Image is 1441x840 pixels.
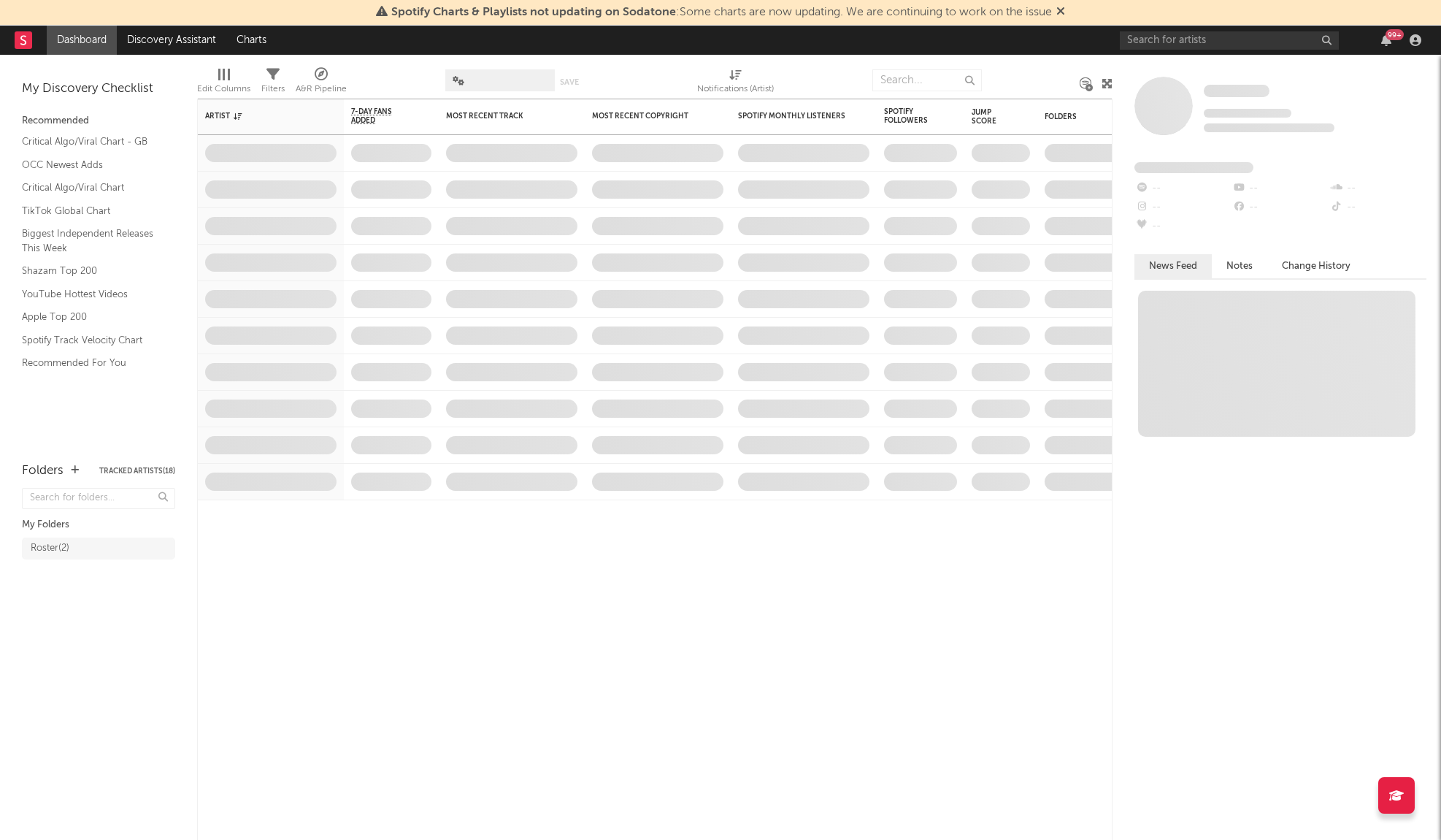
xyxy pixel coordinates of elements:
button: Tracked Artists(18) [99,467,175,475]
div: Notifications (Artist) [697,80,774,98]
div: Most Recent Track [446,112,556,121]
a: Spotify Track Velocity Chart [22,332,161,348]
div: Folders [1045,112,1154,121]
a: Apple Top 200 [22,309,161,325]
div: -- [1231,179,1329,198]
div: -- [1329,179,1426,198]
div: Spotify Followers [884,107,935,125]
div: Edit Columns [197,62,250,104]
button: Change History [1267,254,1365,278]
a: Shazam Top 200 [22,263,161,279]
div: A&R Pipeline [296,62,347,104]
div: Recommended [22,112,175,130]
div: Jump Score [972,108,1008,126]
span: Dismiss [1056,7,1065,18]
div: Roster ( 2 ) [31,540,69,557]
span: Spotify Charts & Playlists not updating on Sodatone [391,7,676,18]
div: Folders [22,462,64,480]
button: Save [560,78,579,86]
div: 99 + [1386,29,1404,40]
button: Notes [1212,254,1267,278]
div: -- [1134,198,1231,217]
a: TikTok Global Chart [22,203,161,219]
a: Dashboard [47,26,117,55]
a: OCC Newest Adds [22,157,161,173]
div: Spotify Monthly Listeners [738,112,848,121]
div: My Folders [22,516,175,534]
span: 0 fans last week [1204,123,1334,132]
a: Charts [226,26,277,55]
span: Fans Added by Platform [1134,162,1253,173]
div: -- [1329,198,1426,217]
div: -- [1231,198,1329,217]
a: Discovery Assistant [117,26,226,55]
span: Tracking Since: [DATE] [1204,109,1291,118]
button: 99+ [1381,34,1391,46]
span: : Some charts are now updating. We are continuing to work on the issue [391,7,1052,18]
span: Some Artist [1204,85,1269,97]
div: My Discovery Checklist [22,80,175,98]
button: News Feed [1134,254,1212,278]
input: Search... [872,69,982,91]
div: -- [1134,217,1231,236]
a: Biggest Independent Releases This Week [22,226,161,256]
div: Edit Columns [197,80,250,98]
div: Artist [205,112,315,121]
a: Critical Algo/Viral Chart - GB [22,134,161,150]
input: Search for folders... [22,488,175,509]
div: Filters [261,80,285,98]
a: YouTube Hottest Videos [22,286,161,302]
span: 7-Day Fans Added [351,107,410,125]
a: Recommended For You [22,355,161,371]
div: Most Recent Copyright [592,112,702,121]
div: Notifications (Artist) [697,62,774,104]
a: Critical Algo/Viral Chart [22,180,161,196]
input: Search for artists [1120,31,1339,50]
a: Some Artist [1204,84,1269,99]
div: A&R Pipeline [296,80,347,98]
a: Roster(2) [22,538,175,560]
div: Filters [261,62,285,104]
div: -- [1134,179,1231,198]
